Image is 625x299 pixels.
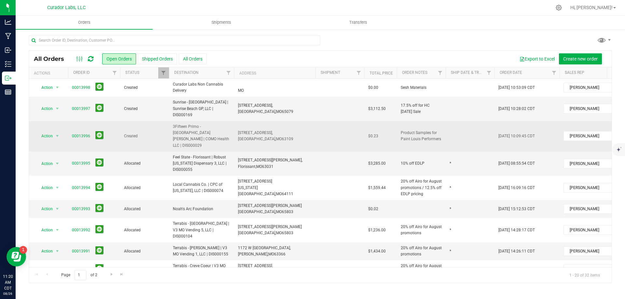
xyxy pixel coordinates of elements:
a: Status [125,70,139,75]
span: Action [35,131,53,141]
span: Allocated [124,248,165,254]
span: [PERSON_NAME] [564,83,612,92]
div: Manage settings [555,5,563,11]
a: 00013995 [72,160,90,167]
span: [GEOGRAPHIC_DATA], [238,109,276,114]
span: Action [35,183,53,192]
a: Orders [16,16,153,29]
inline-svg: Reports [5,89,11,95]
span: 20% off Airo for August promotions [401,224,442,236]
span: $3,112.50 [368,106,386,112]
a: Ship Date & Transporter [451,70,501,75]
span: Allocated [124,160,165,167]
span: select [53,131,62,141]
input: Search Order ID, Destination, Customer PO... [29,35,320,45]
span: Page of 2 [56,270,103,280]
span: [STREET_ADDRESS] [238,179,272,183]
span: Action [35,104,53,113]
span: MO [268,252,274,256]
inline-svg: Analytics [5,19,11,25]
a: Filter [158,67,169,78]
span: $0.23 [368,133,378,139]
span: Created [124,85,165,91]
span: 65079 [282,109,293,114]
span: Created [124,133,165,139]
span: 65803 [282,210,293,214]
a: Order Date [500,70,522,75]
span: MO [276,210,282,214]
span: [STREET_ADDRESS][PERSON_NAME] [238,224,302,229]
inline-svg: Inbound [5,47,11,53]
span: [STREET_ADDRESS], [238,130,273,135]
span: [DATE] 14:26:11 CDT [498,248,535,254]
span: Sesh Materials [401,85,426,91]
span: select [53,183,62,192]
span: Created [124,106,165,112]
span: Terrabis - Creve Coeur | V3 MO Vending 7, LLC | DIS000117 [173,263,230,275]
a: Go to the last page [117,270,127,279]
span: Allocated [124,227,165,233]
button: Shipped Orders [138,53,177,64]
span: MO [238,88,244,93]
span: [DATE] 16:09:16 CDT [498,185,535,191]
span: 64111 [282,192,293,196]
span: [PERSON_NAME] [564,159,612,168]
input: 1 [75,270,86,280]
button: All Orders [179,53,207,64]
span: $4,184.00 [368,266,386,272]
span: [PERSON_NAME] [564,204,612,213]
span: 17.5% off for HC [DATE] Sale [401,102,442,115]
span: select [53,225,62,235]
button: Open Orders [102,53,136,64]
span: Allocated [124,206,165,212]
span: Curador Labs Non Cannabis Delivery [173,81,230,94]
a: 00013997 [72,106,90,112]
span: 20% off Airo for August promotions [401,263,442,275]
a: Shipments [153,16,290,29]
p: 11:20 AM CDT [3,274,13,291]
span: select [53,159,62,168]
span: [GEOGRAPHIC_DATA], [238,210,276,214]
a: 00013991 [72,248,90,254]
a: Destination [174,70,199,75]
span: Local Cannabis Co. | CPC of [US_STATE], LLC | DIS000074 [173,182,230,194]
span: 63031 [262,164,273,169]
span: $0.00 [368,85,378,91]
span: Feel State - Florissant | Robust [US_STATE] Dispensary 3, LLC | DIS000055 [173,154,230,173]
span: [DATE] 15:12:53 CDT [498,206,535,212]
span: [PERSON_NAME] [564,247,612,256]
span: [PERSON_NAME] [564,131,612,141]
div: Actions [34,71,65,75]
span: 63366 [274,252,285,256]
span: 63109 [282,137,293,141]
a: Filter [109,67,120,78]
span: [PERSON_NAME] [564,225,612,235]
a: Filter [435,67,446,78]
span: 20% off Airo for August promotions / 12.5% off EDLP pricing [401,178,442,197]
span: [GEOGRAPHIC_DATA], [238,137,276,141]
span: [PERSON_NAME], [238,252,268,256]
span: MO [276,192,282,196]
span: $3,285.00 [368,160,386,167]
a: 00013990 [72,266,90,272]
span: Noah's Arc Foundation [173,206,230,212]
span: Curador Labs, LLC [47,5,86,10]
a: Shipment [321,70,340,75]
span: [US_STATE][GEOGRAPHIC_DATA], [238,185,276,196]
span: Shipments [203,20,240,25]
span: All Orders [34,55,71,62]
span: select [53,104,62,113]
a: 00013993 [72,206,90,212]
a: Sales Rep [565,70,584,75]
span: Florissant, [238,164,256,169]
span: 65803 [282,231,293,235]
span: Action [35,159,53,168]
a: Filter [549,67,560,78]
inline-svg: Outbound [5,75,11,81]
a: Order Notes [402,70,427,75]
span: [PERSON_NAME] [564,183,612,192]
inline-svg: Inventory [5,61,11,67]
span: 1172 W [GEOGRAPHIC_DATA], [238,246,291,250]
span: Terrabis - [GEOGRAPHIC_DATA] | V3 MO Vending 5, LLC | DIS000104 [173,221,230,239]
span: select [53,83,62,92]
